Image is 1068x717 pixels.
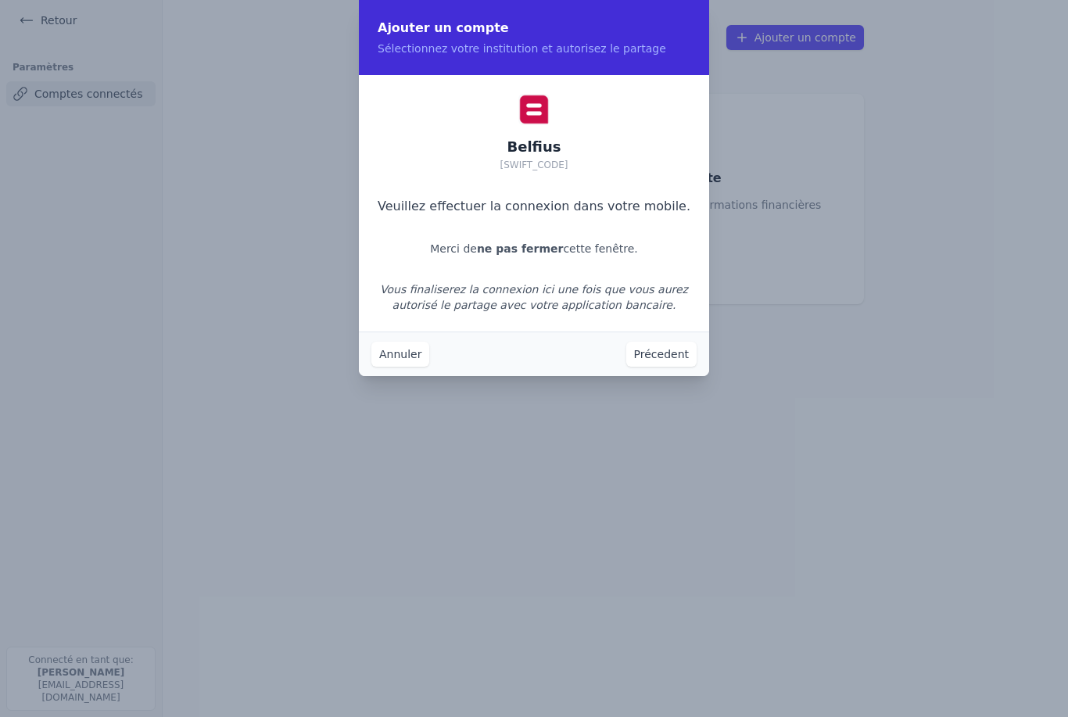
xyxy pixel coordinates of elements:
[371,281,697,313] p: Vous finaliserez la connexion ici une fois que vous aurez autorisé le partage avec votre applicat...
[371,342,429,367] button: Annuler
[626,342,697,367] button: Précedent
[477,242,564,255] strong: ne pas fermer
[378,41,690,56] p: Sélectionnez votre institution et autorisez le partage
[378,197,690,216] p: Veuillez effectuer la connexion dans votre mobile.
[430,241,638,256] p: Merci de cette fenêtre.
[378,19,690,38] h2: Ajouter un compte
[500,138,568,156] h2: Belfius
[500,160,568,170] span: [SWIFT_CODE]
[518,94,550,125] img: Belfius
